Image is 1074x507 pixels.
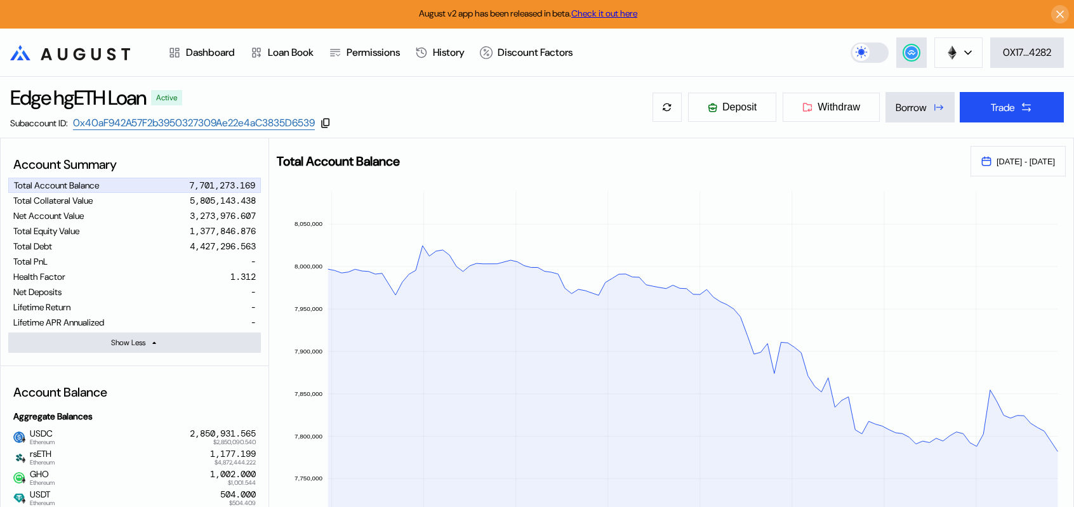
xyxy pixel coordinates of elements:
div: 0X17...4282 [1003,46,1051,59]
img: Icon___Dark.png [13,452,25,463]
div: 3,273,976.607 [190,210,256,221]
div: Active [156,93,177,102]
div: Permissions [347,46,400,59]
div: 5,805,143.438 [190,195,256,206]
div: Aggregate Balances [8,405,261,427]
a: 0x40aF942A57F2b3950327309Ae22e4aC3835D6539 [73,116,315,130]
button: Show Less [8,333,261,353]
span: Withdraw [818,102,860,113]
img: Tether.png [13,492,25,504]
div: Edge hgETH Loan [10,84,146,111]
button: [DATE] - [DATE] [971,146,1066,176]
text: 8,000,000 [295,263,322,270]
div: Subaccount ID: [10,117,68,129]
div: History [433,46,465,59]
button: 0X17...4282 [990,37,1064,68]
span: USDT [25,489,55,506]
div: Trade [991,101,1015,114]
text: 7,800,000 [295,433,322,440]
div: Lifetime Return [13,301,70,313]
div: - [251,317,256,328]
div: Lifetime APR Annualized [13,317,104,328]
div: Total Equity Value [13,225,79,237]
div: Show Less [111,338,145,348]
img: svg+xml,%3c [20,437,27,443]
div: 2,850,931.565 [190,428,256,439]
text: 7,750,000 [295,475,322,482]
button: Deposit [687,92,777,122]
div: 504.000 [220,489,256,500]
text: 7,850,000 [295,390,322,397]
img: usdc.png [13,431,25,443]
a: Discount Factors [472,29,580,76]
span: USDC [25,428,55,445]
div: Total PnL [13,256,48,267]
span: $2,850,090.540 [213,439,256,445]
img: svg+xml,%3c [20,497,27,504]
img: svg+xml,%3c [20,457,27,463]
span: [DATE] - [DATE] [997,157,1055,166]
a: Dashboard [161,29,242,76]
div: Health Factor [13,271,65,282]
span: Ethereum [30,439,55,445]
div: Borrow [896,101,927,114]
div: 1,177.199 [210,449,256,459]
h2: Total Account Balance [277,155,960,168]
button: Withdraw [782,92,880,122]
div: 1,002.000 [210,469,256,480]
div: Account Balance [8,379,261,405]
div: Net Deposits [13,286,62,298]
div: 1,377,846.876 [190,225,256,237]
button: Borrow [885,92,955,122]
a: Check it out here [571,8,637,19]
img: svg+xml,%3c [20,477,27,484]
span: $504.409 [229,500,256,506]
text: 8,050,000 [295,220,322,227]
div: Total Collateral Value [13,195,93,206]
div: - [251,286,256,298]
div: Total Account Balance [14,180,99,191]
span: Ethereum [30,459,55,466]
img: chain logo [945,46,959,60]
span: August v2 app has been released in beta. [419,8,637,19]
a: Loan Book [242,29,321,76]
div: 4,427,296.563 [190,240,256,252]
div: 7,701,273.169 [189,180,255,191]
div: Dashboard [186,46,235,59]
a: History [408,29,472,76]
span: Ethereum [30,480,55,486]
div: Loan Book [268,46,314,59]
div: 1.312 [230,271,256,282]
span: $1,001.544 [228,480,256,486]
text: 7,900,000 [295,348,322,355]
button: Trade [960,92,1064,122]
div: Discount Factors [498,46,573,59]
button: chain logo [934,37,983,68]
div: Net Account Value [13,210,84,221]
span: Ethereum [30,500,55,506]
img: gho-token-logo.png [13,472,25,484]
span: Deposit [722,102,757,113]
span: GHO [25,469,55,485]
text: 7,950,000 [295,305,322,312]
div: - [251,301,256,313]
span: $4,872,444.222 [215,459,256,466]
span: rsETH [25,449,55,465]
div: Total Debt [13,240,52,252]
a: Permissions [321,29,408,76]
div: - [251,256,256,267]
div: Account Summary [8,151,261,178]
